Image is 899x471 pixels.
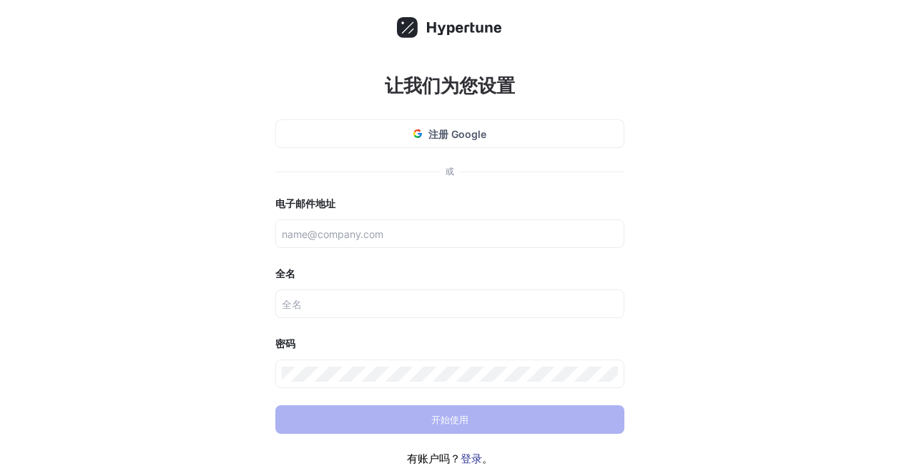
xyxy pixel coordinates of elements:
[275,335,624,352] div: 密码
[275,405,624,434] button: 开始使用
[446,165,454,178] div: 或
[275,119,624,148] button: 注册 Google
[275,265,624,282] div: 全名
[275,451,624,467] div: 有账户吗？ 。
[461,452,482,465] a: 登录
[428,127,486,142] span: 注册 Google
[275,71,624,99] h1: 让我们为您设置
[282,297,618,312] input: 全名
[431,415,468,424] span: 开始使用
[275,195,624,212] div: 电子邮件地址
[282,227,618,242] input: name@company.com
